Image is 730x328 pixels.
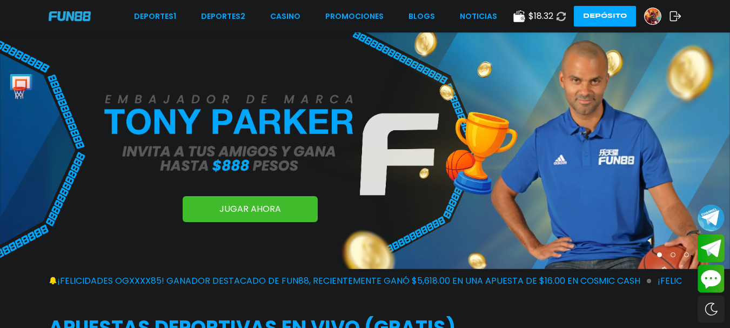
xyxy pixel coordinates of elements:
[408,11,435,22] a: BLOGS
[574,6,636,26] button: Depósito
[698,235,725,263] button: Join telegram
[698,296,725,323] div: Switch theme
[645,8,661,24] img: Avatar
[183,196,318,222] a: JUGAR AHORA
[270,11,300,22] a: CASINO
[644,8,669,25] a: Avatar
[460,11,497,22] a: NOTICIAS
[49,11,91,21] img: Company Logo
[698,265,725,293] button: Contact customer service
[57,275,651,287] span: ¡FELICIDADES ogxxxx85! GANADOR DESTACADO DE FUN88, RECIENTEMENTE GANÓ $5,618.00 EN UNA APUESTA DE...
[201,11,245,22] a: Deportes2
[698,204,725,232] button: Join telegram channel
[528,10,553,23] span: $ 18.32
[134,11,176,22] a: Deportes1
[325,11,384,22] a: Promociones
